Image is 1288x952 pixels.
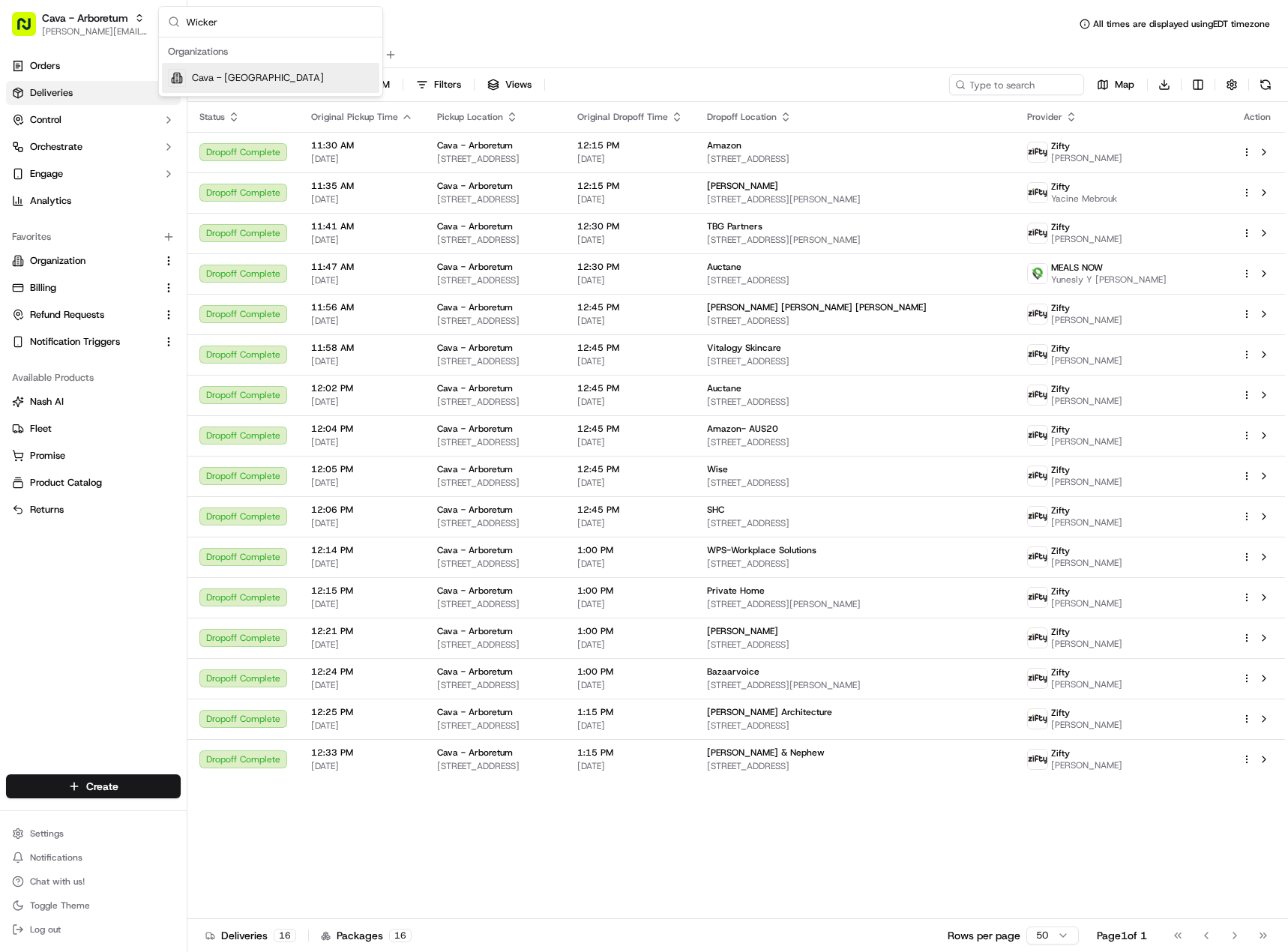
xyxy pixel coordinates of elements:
span: 12:15 PM [311,585,413,597]
span: WPS-Workplace Solutions [707,544,816,556]
span: 1:00 PM [577,585,683,597]
span: Cava - Arboretum [437,342,513,354]
span: [STREET_ADDRESS] [707,720,1003,732]
span: Cava - [GEOGRAPHIC_DATA] [192,71,324,85]
a: Promise [12,449,175,463]
button: Toggle Theme [6,895,181,916]
span: [DATE] [135,273,166,285]
span: [STREET_ADDRESS] [437,396,553,408]
button: Notifications [6,847,181,868]
span: 12:14 PM [311,544,413,556]
span: Status [199,111,225,123]
span: [STREET_ADDRESS] [437,436,553,448]
span: [DATE] [311,760,413,772]
span: 12:33 PM [311,747,413,759]
p: Rows per page [948,928,1020,943]
span: [STREET_ADDRESS] [437,477,553,489]
img: 1736555255976-a54dd68f-1ca7-489b-9aae-adbdc363a1c4 [30,274,42,286]
span: 12:45 PM [577,504,683,516]
span: [STREET_ADDRESS] [707,153,1003,165]
span: [DATE] [311,153,413,165]
span: Settings [30,828,64,840]
button: Orchestrate [6,135,181,159]
button: [PERSON_NAME][EMAIL_ADDRESS][PERSON_NAME][DOMAIN_NAME] [42,25,149,37]
input: Search... [186,7,373,37]
img: zifty-logo-trans-sq.png [1028,223,1047,243]
img: zifty-logo-trans-sq.png [1028,385,1047,405]
span: 12:45 PM [577,301,683,313]
button: Filters [409,74,468,95]
span: [DATE] [311,477,413,489]
span: Cava - Arboretum [437,747,513,759]
a: 📗Knowledge Base [9,329,121,356]
span: Promise [30,449,65,463]
a: Product Catalog [12,476,175,489]
span: MEALS NOW [1051,262,1103,274]
span: [STREET_ADDRESS] [437,193,553,205]
button: Views [481,74,538,95]
span: [DATE] [311,315,413,327]
span: 12:45 PM [577,342,683,354]
span: 12:15 PM [577,139,683,151]
div: 📗 [15,337,27,349]
span: Log out [30,924,61,936]
div: 16 [389,929,412,942]
span: [PERSON_NAME] & Nephew [707,747,825,759]
span: Zifty [1051,302,1070,314]
span: 11:35 AM [311,180,413,192]
div: Page 1 of 1 [1097,928,1147,943]
span: 12:45 PM [577,463,683,475]
button: Create [6,774,181,798]
span: [STREET_ADDRESS] [437,639,553,651]
span: Deliveries [30,86,73,100]
button: Control [6,108,181,132]
span: [STREET_ADDRESS] [707,396,1003,408]
span: [PERSON_NAME] [707,180,778,192]
p: Welcome 👋 [15,60,273,84]
img: zifty-logo-trans-sq.png [1028,183,1047,202]
span: Cava - Arboretum [437,544,513,556]
span: [PERSON_NAME] [PERSON_NAME] [PERSON_NAME] [707,301,927,313]
span: 11:47 AM [311,261,413,273]
span: [DATE] [577,396,683,408]
button: See all [232,192,273,210]
span: Chat with us! [30,876,85,888]
span: Returns [30,503,64,516]
span: Yunesly Y [PERSON_NAME] [1051,274,1167,286]
span: Views [505,78,532,91]
a: Deliveries [6,81,181,105]
span: [DATE] [311,517,413,529]
span: Zifty [1051,140,1070,152]
span: [DATE] [311,396,413,408]
span: Zifty [1051,585,1070,597]
span: Create [86,779,118,794]
span: [STREET_ADDRESS][PERSON_NAME] [707,679,1003,691]
span: Original Dropoff Time [577,111,668,123]
span: Cava - Arboretum [437,585,513,597]
span: Zifty [1051,707,1070,719]
span: [DATE] [311,558,413,570]
button: Promise [6,444,181,468]
span: [DATE] [577,153,683,165]
span: Private Home [707,585,765,597]
span: [PERSON_NAME] [1051,759,1122,771]
span: [DATE] [577,355,683,367]
span: Orders [30,59,60,73]
span: [DATE] [577,477,683,489]
img: zifty-logo-trans-sq.png [1028,142,1047,162]
span: [DATE] [577,436,683,448]
input: Type to search [949,74,1084,95]
span: All times are displayed using EDT timezone [1093,18,1270,30]
a: Powered byPylon [106,371,181,383]
span: Organization [30,254,85,268]
div: Suggestions [159,37,382,96]
img: zifty-logo-trans-sq.png [1028,304,1047,324]
a: Analytics [6,189,181,213]
button: Cava - Arboretum [42,10,128,25]
span: [STREET_ADDRESS] [437,355,553,367]
span: [DATE] [577,517,683,529]
span: [DATE] [577,558,683,570]
span: Refund Requests [30,308,104,322]
span: Cava - Arboretum [437,463,513,475]
button: Refund Requests [6,303,181,327]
